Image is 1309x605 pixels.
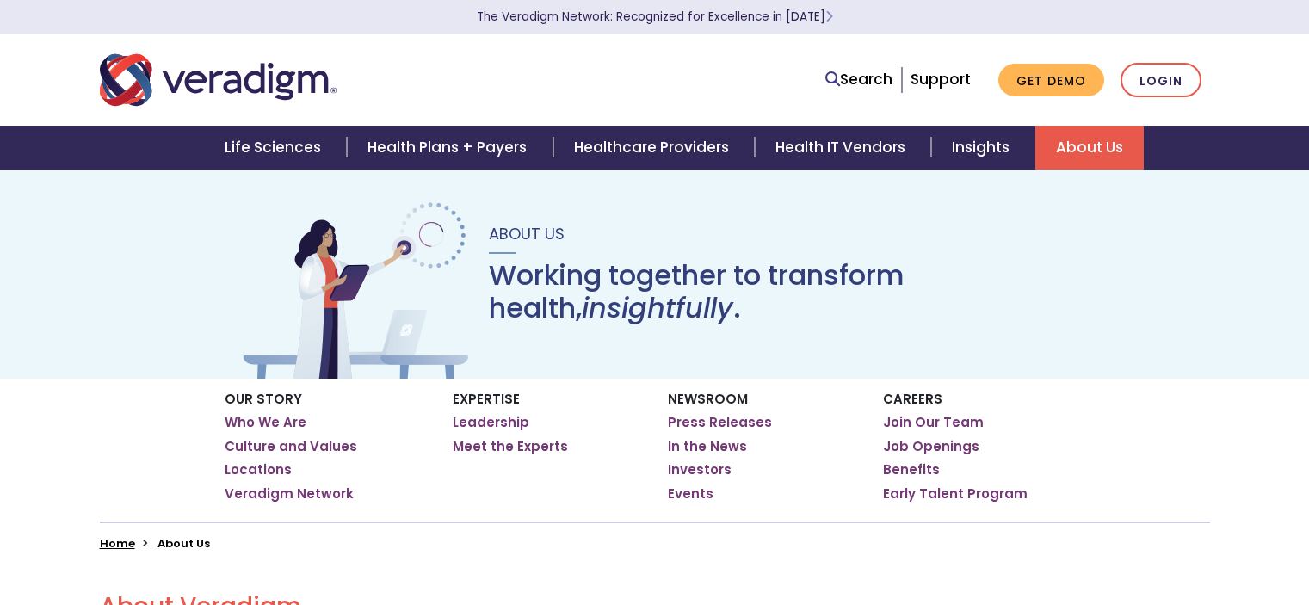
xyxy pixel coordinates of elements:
[668,485,713,503] a: Events
[883,414,984,431] a: Join Our Team
[100,52,337,108] img: Veradigm logo
[883,485,1028,503] a: Early Talent Program
[998,64,1104,97] a: Get Demo
[100,535,135,552] a: Home
[668,438,747,455] a: In the News
[825,9,833,25] span: Learn More
[755,126,931,170] a: Health IT Vendors
[668,461,732,478] a: Investors
[489,223,565,244] span: About Us
[225,414,306,431] a: Who We Are
[931,126,1035,170] a: Insights
[911,69,971,90] a: Support
[1035,126,1144,170] a: About Us
[553,126,755,170] a: Healthcare Providers
[453,414,529,431] a: Leadership
[225,485,354,503] a: Veradigm Network
[453,438,568,455] a: Meet the Experts
[1121,63,1201,98] a: Login
[883,438,979,455] a: Job Openings
[477,9,833,25] a: The Veradigm Network: Recognized for Excellence in [DATE]Learn More
[489,259,1071,325] h1: Working together to transform health, .
[582,288,733,327] em: insightfully
[225,461,292,478] a: Locations
[225,438,357,455] a: Culture and Values
[825,68,892,91] a: Search
[347,126,553,170] a: Health Plans + Payers
[883,461,940,478] a: Benefits
[204,126,347,170] a: Life Sciences
[668,414,772,431] a: Press Releases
